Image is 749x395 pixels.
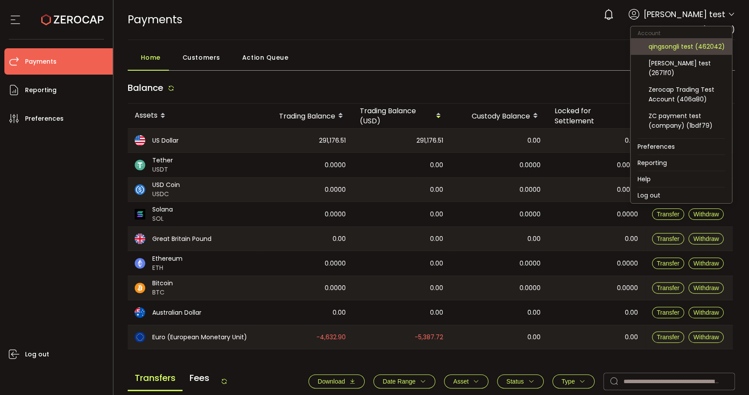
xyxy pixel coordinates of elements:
[152,214,173,223] span: SOL
[430,209,443,219] span: 0.00
[617,209,638,219] span: 0.0000
[430,160,443,170] span: 0.00
[688,258,724,269] button: Withdraw
[430,185,443,195] span: 0.00
[527,332,541,342] span: 0.00
[453,378,469,385] span: Asset
[152,165,173,174] span: USDT
[135,283,145,293] img: btc_portfolio.svg
[152,180,180,190] span: USD Coin
[693,235,719,242] span: Withdraw
[652,307,684,318] button: Transfer
[135,307,145,318] img: aud_portfolio.svg
[562,378,575,385] span: Type
[264,108,353,123] div: Trading Balance
[548,106,645,126] div: Locked for Settlement
[135,160,145,170] img: usdt_portfolio.svg
[25,55,57,68] span: Payments
[128,82,163,94] span: Balance
[135,258,145,269] img: eth_portfolio.svg
[325,283,346,293] span: 0.0000
[652,282,684,294] button: Transfer
[450,108,548,123] div: Custody Balance
[183,49,220,66] span: Customers
[183,366,216,390] span: Fees
[25,348,49,361] span: Log out
[617,160,638,170] span: 0.0000
[520,283,541,293] span: 0.0000
[128,12,183,27] span: Payments
[688,282,724,294] button: Withdraw
[325,185,346,195] span: 0.0000
[430,259,443,269] span: 0.00
[657,211,680,218] span: Transfer
[649,25,735,35] span: FP Markets LLC (9d68b6)
[152,263,183,273] span: ETH
[430,234,443,244] span: 0.00
[152,190,180,199] span: USDC
[657,309,680,316] span: Transfer
[416,136,443,146] span: 291,176.51
[657,260,680,267] span: Transfer
[657,235,680,242] span: Transfer
[135,332,145,342] img: eur_portfolio.svg
[430,283,443,293] span: 0.00
[617,283,638,293] span: 0.0000
[693,260,719,267] span: Withdraw
[308,374,365,388] button: Download
[152,279,173,288] span: Bitcoin
[631,29,667,37] span: Account
[527,136,541,146] span: 0.00
[520,209,541,219] span: 0.0000
[693,334,719,341] span: Withdraw
[152,136,179,145] span: US Dollar
[688,331,724,343] button: Withdraw
[152,205,173,214] span: Solana
[520,160,541,170] span: 0.0000
[644,8,725,20] span: [PERSON_NAME] test
[649,111,725,130] div: ZC payment test (company) (1bdf79)
[135,184,145,195] img: usdc_portfolio.svg
[25,112,64,125] span: Preferences
[333,234,346,244] span: 0.00
[527,234,541,244] span: 0.00
[135,135,145,146] img: usd_portfolio.svg
[649,85,725,104] div: Zerocap Trading Test Account (406a80)
[657,334,680,341] span: Transfer
[415,332,443,342] span: -5,387.72
[652,208,684,220] button: Transfer
[657,284,680,291] span: Transfer
[693,211,719,218] span: Withdraw
[649,137,725,157] div: Raw Trading Ltd (Payments) (dcf236)
[693,309,719,316] span: Withdraw
[625,136,638,146] span: 0.00
[497,374,544,388] button: Status
[552,374,595,388] button: Type
[631,171,732,187] li: Help
[430,308,443,318] span: 0.00
[625,332,638,342] span: 0.00
[325,209,346,219] span: 0.0000
[520,185,541,195] span: 0.0000
[444,374,488,388] button: Asset
[152,254,183,263] span: Ethereum
[383,378,416,385] span: Date Range
[652,331,684,343] button: Transfer
[652,233,684,244] button: Transfer
[631,139,732,154] li: Preferences
[242,49,289,66] span: Action Queue
[141,49,161,66] span: Home
[693,284,719,291] span: Withdraw
[152,333,247,342] span: Euro (European Monetary Unit)
[333,308,346,318] span: 0.00
[649,58,725,78] div: [PERSON_NAME] test (2671f0)
[128,366,183,391] span: Transfers
[135,209,145,219] img: sol_portfolio.png
[625,308,638,318] span: 0.00
[152,308,201,317] span: Australian Dollar
[705,353,749,395] iframe: Chat Widget
[128,108,264,123] div: Assets
[152,156,173,165] span: Tether
[617,259,638,269] span: 0.0000
[325,259,346,269] span: 0.0000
